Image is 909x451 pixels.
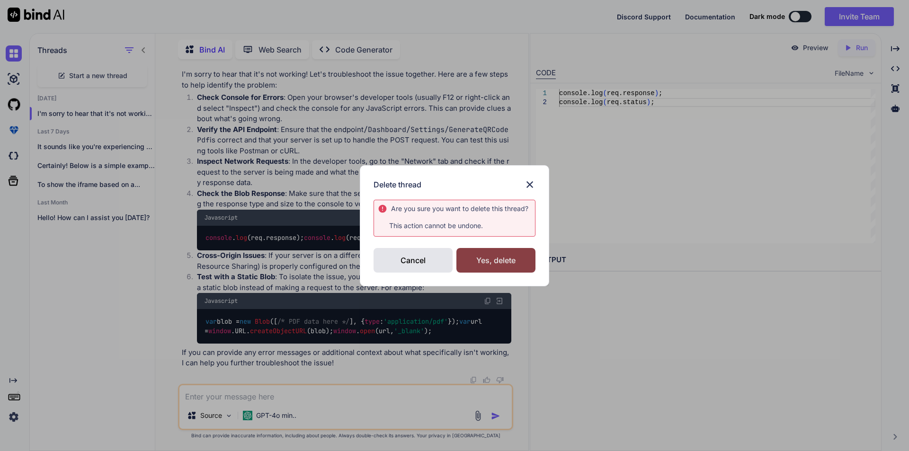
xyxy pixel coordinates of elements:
img: close [524,179,535,190]
span: thread [503,204,525,212]
div: Are you sure you want to delete this ? [391,204,528,213]
div: Cancel [374,248,453,273]
div: Yes, delete [456,248,535,273]
h3: Delete thread [374,179,421,190]
p: This action cannot be undone. [378,221,535,230]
